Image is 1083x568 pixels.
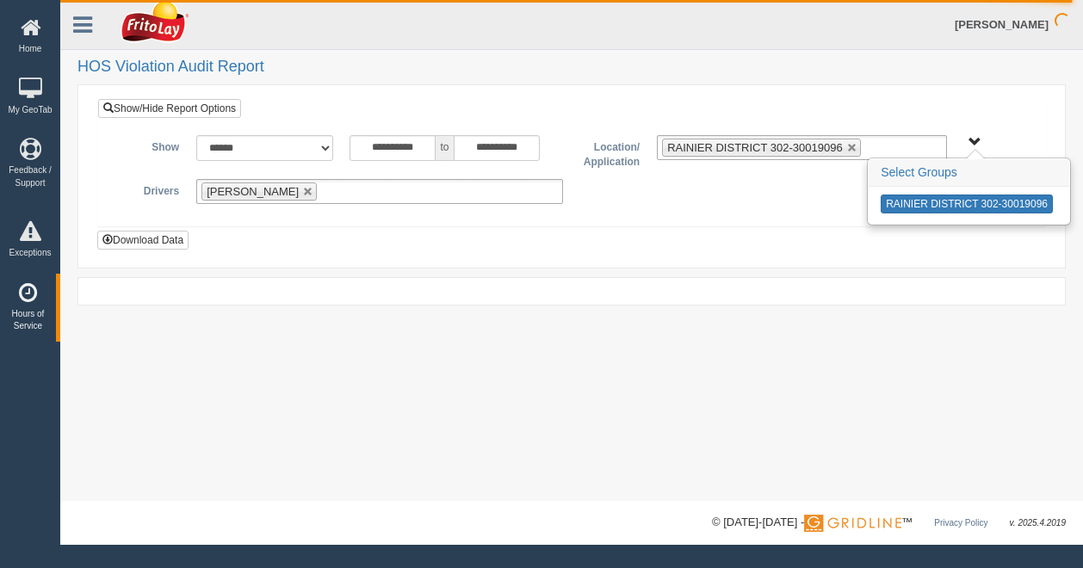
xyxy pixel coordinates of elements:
label: Location/ Application [572,135,648,170]
label: Show [111,135,188,156]
label: Drivers [111,179,188,200]
span: [PERSON_NAME] [207,185,299,198]
span: to [436,135,453,161]
button: RAINIER DISTRICT 302-30019096 [881,194,1053,213]
div: © [DATE]-[DATE] - ™ [712,514,1066,532]
h3: Select Groups [869,159,1069,187]
a: Show/Hide Report Options [98,99,241,118]
span: v. 2025.4.2019 [1010,518,1066,528]
a: Privacy Policy [934,518,987,528]
button: Download Data [97,231,189,250]
img: Gridline [804,515,901,532]
span: RAINIER DISTRICT 302-30019096 [667,141,843,154]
